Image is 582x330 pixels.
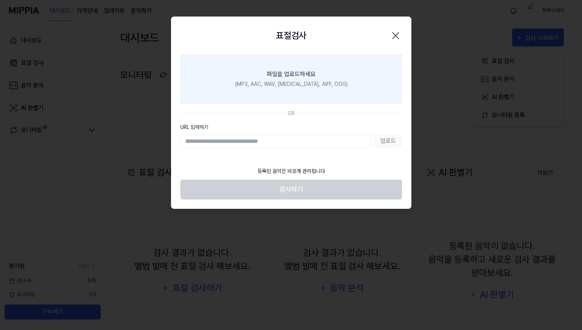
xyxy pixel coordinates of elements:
label: URL 입력하기 [180,123,402,131]
div: 등록된 음악은 비공개 관리됩니다 [253,163,330,180]
div: (MP3, AAC, WAV, [MEDICAL_DATA], AIFF, OGG) [235,80,347,88]
h2: 표절검사 [276,29,307,42]
div: OR [288,109,295,117]
div: 파일을 업로드하세요 [267,70,316,79]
